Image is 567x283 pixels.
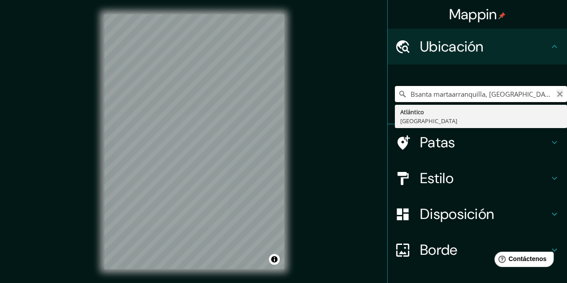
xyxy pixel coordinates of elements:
[388,29,567,64] div: Ubicación
[269,254,280,265] button: Activar o desactivar atribución
[395,86,567,102] input: Elige tu ciudad o zona
[388,160,567,196] div: Estilo
[420,205,494,223] font: Disposición
[449,5,497,24] font: Mappin
[104,14,284,269] canvas: Mapa
[420,37,484,56] font: Ubicación
[420,169,454,188] font: Estilo
[388,124,567,160] div: Patas
[388,196,567,232] div: Disposición
[400,117,457,125] font: [GEOGRAPHIC_DATA]
[556,89,563,98] button: Claro
[420,240,458,259] font: Borde
[388,232,567,268] div: Borde
[487,248,557,273] iframe: Lanzador de widgets de ayuda
[400,108,424,116] font: Atlántico
[498,12,506,19] img: pin-icon.png
[420,133,455,152] font: Patas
